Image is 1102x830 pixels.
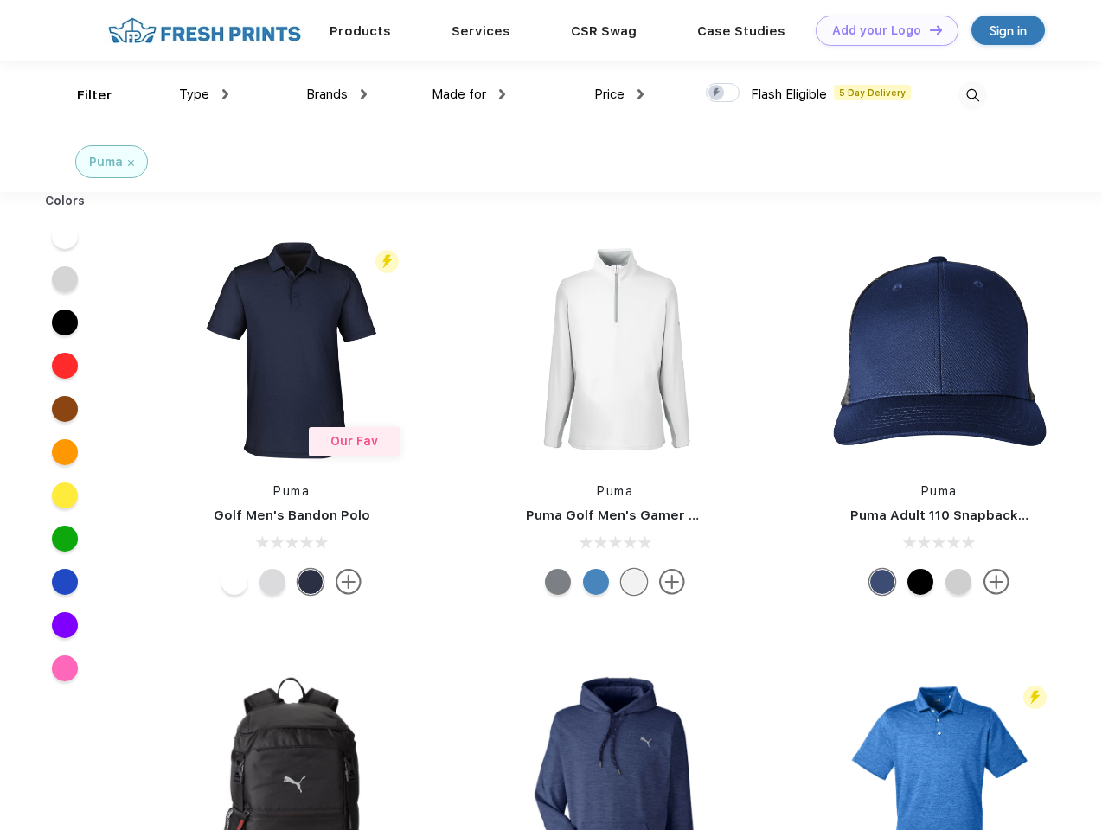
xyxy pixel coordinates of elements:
[221,569,247,595] div: Bright White
[1023,686,1047,709] img: flash_active_toggle.svg
[869,569,895,595] div: Peacoat Qut Shd
[834,85,911,100] span: 5 Day Delivery
[971,16,1045,45] a: Sign in
[222,89,228,99] img: dropdown.png
[128,160,134,166] img: filter_cancel.svg
[594,86,625,102] span: Price
[990,21,1027,41] div: Sign in
[179,86,209,102] span: Type
[77,86,112,105] div: Filter
[545,569,571,595] div: Quiet Shade
[432,86,486,102] span: Made for
[336,569,362,595] img: more.svg
[273,484,310,498] a: Puma
[637,89,644,99] img: dropdown.png
[945,569,971,595] div: Quarry Brt Whit
[361,89,367,99] img: dropdown.png
[958,81,987,110] img: desktop_search.svg
[500,235,730,465] img: func=resize&h=266
[832,23,921,38] div: Add your Logo
[330,434,378,448] span: Our Fav
[583,569,609,595] div: Bright Cobalt
[214,508,370,523] a: Golf Men's Bandon Polo
[659,569,685,595] img: more.svg
[824,235,1054,465] img: func=resize&h=266
[176,235,407,465] img: func=resize&h=266
[452,23,510,39] a: Services
[103,16,306,46] img: fo%20logo%202.webp
[571,23,637,39] a: CSR Swag
[907,569,933,595] div: Pma Blk Pma Blk
[983,569,1009,595] img: more.svg
[89,153,123,171] div: Puma
[930,25,942,35] img: DT
[751,86,827,102] span: Flash Eligible
[375,250,399,273] img: flash_active_toggle.svg
[32,192,99,210] div: Colors
[298,569,324,595] div: Navy Blazer
[921,484,958,498] a: Puma
[597,484,633,498] a: Puma
[621,569,647,595] div: Bright White
[526,508,799,523] a: Puma Golf Men's Gamer Golf Quarter-Zip
[259,569,285,595] div: High Rise
[499,89,505,99] img: dropdown.png
[306,86,348,102] span: Brands
[330,23,391,39] a: Products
